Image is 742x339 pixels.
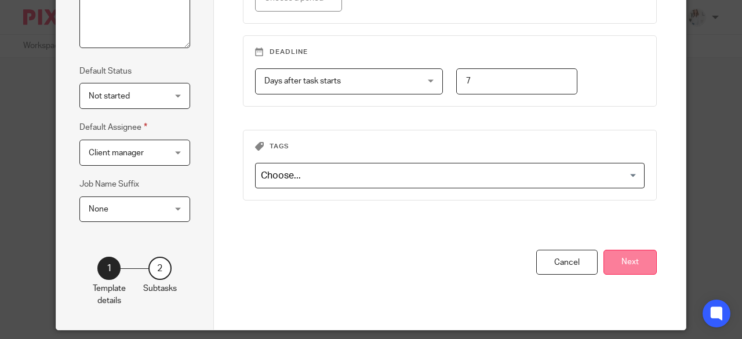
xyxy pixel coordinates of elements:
label: Default Status [79,65,132,77]
div: Search for option [255,163,645,189]
span: Client manager [89,149,144,157]
h3: Deadline [255,48,645,57]
button: Next [603,250,657,275]
span: Not started [89,92,130,100]
div: 1 [97,257,121,280]
p: Subtasks [143,283,177,294]
div: 2 [148,257,172,280]
label: Default Assignee [79,121,147,134]
label: Job Name Suffix [79,178,139,190]
h3: Tags [255,142,645,151]
input: Search for option [257,166,638,186]
span: None [89,205,108,213]
span: Days after task starts [264,77,341,85]
p: Template details [93,283,126,307]
div: Cancel [536,250,598,275]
